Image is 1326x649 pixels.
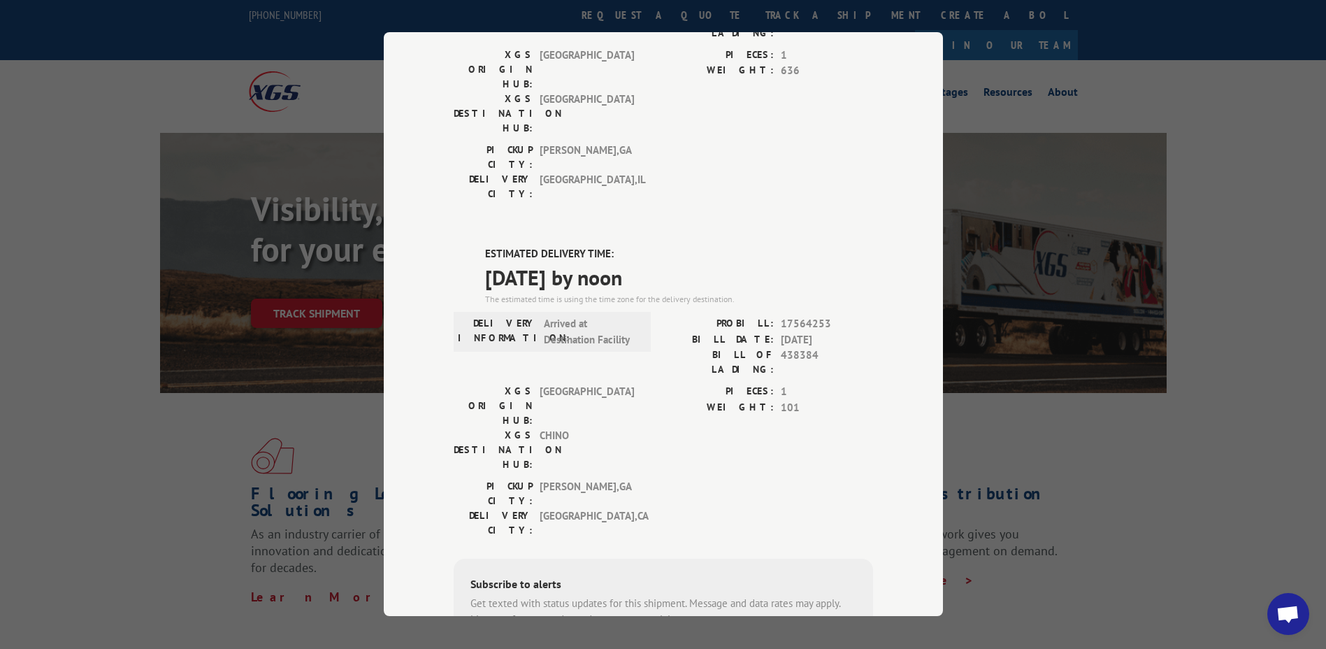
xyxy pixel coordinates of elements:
label: PROBILL: [663,316,774,332]
span: 101 [781,400,873,416]
span: [GEOGRAPHIC_DATA] , CA [540,508,634,538]
label: XGS DESTINATION HUB: [454,428,533,472]
div: Subscribe to alerts [470,576,856,596]
label: XGS DESTINATION HUB: [454,92,533,136]
span: [PERSON_NAME] , GA [540,143,634,172]
label: DELIVERY CITY: [454,508,533,538]
span: [DATE] [781,332,873,348]
label: WEIGHT: [663,400,774,416]
label: XGS ORIGIN HUB: [454,384,533,428]
label: PIECES: [663,48,774,64]
span: [GEOGRAPHIC_DATA] , IL [540,172,634,201]
label: PIECES: [663,384,774,400]
span: 1 [781,384,873,400]
label: XGS ORIGIN HUB: [454,48,533,92]
span: Arrived at Destination Facility [544,316,638,348]
span: 438384 [781,348,873,377]
span: [GEOGRAPHIC_DATA] [540,48,634,92]
span: 17564253 [781,316,873,332]
span: [GEOGRAPHIC_DATA] [540,384,634,428]
label: PICKUP CITY: [454,143,533,172]
a: Open chat [1267,593,1309,635]
label: DELIVERY INFORMATION: [458,316,537,348]
label: WEIGHT: [663,63,774,79]
label: BILL DATE: [663,332,774,348]
div: The estimated time is using the time zone for the delivery destination. [485,293,873,306]
span: 1 [781,48,873,64]
label: PICKUP CITY: [454,479,533,508]
span: 636 [781,63,873,79]
div: Get texted with status updates for this shipment. Message and data rates may apply. Message frequ... [470,596,856,627]
label: BILL OF LADING: [663,348,774,377]
span: [GEOGRAPHIC_DATA] [540,92,634,136]
span: [PERSON_NAME] , GA [540,479,634,508]
span: CHINO [540,428,634,472]
label: ESTIMATED DELIVERY TIME: [485,246,873,262]
label: DELIVERY CITY: [454,172,533,201]
span: [DATE] by noon [485,262,873,293]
